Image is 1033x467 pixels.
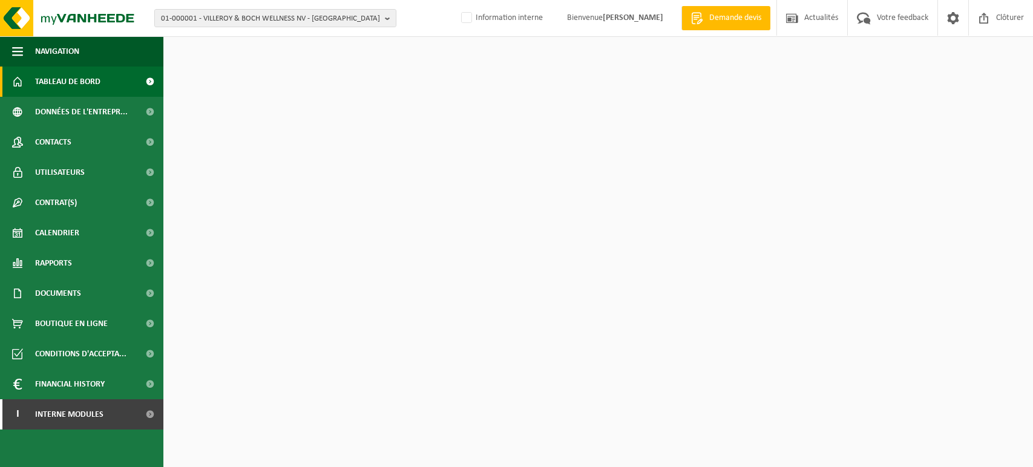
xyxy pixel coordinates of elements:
span: Tableau de bord [35,67,100,97]
span: Calendrier [35,218,79,248]
span: Données de l'entrepr... [35,97,128,127]
button: 01-000001 - VILLEROY & BOCH WELLNESS NV - [GEOGRAPHIC_DATA] [154,9,396,27]
span: Rapports [35,248,72,278]
strong: [PERSON_NAME] [603,13,663,22]
span: Conditions d'accepta... [35,339,126,369]
span: Financial History [35,369,105,399]
span: Afficher [331,51,357,59]
span: Navigation [35,36,79,67]
span: Contrat(s) [35,188,77,218]
span: Boutique en ligne [35,309,108,339]
span: Utilisateurs [35,157,85,188]
span: I [12,399,23,429]
span: Contacts [35,127,71,157]
a: Afficher [321,43,378,67]
span: Interne modules [35,399,103,429]
a: Demande devis [681,6,770,30]
span: Demande devis [706,12,764,24]
span: Documents [35,278,81,309]
label: Information interne [459,9,543,27]
span: 01-000001 - VILLEROY & BOCH WELLNESS NV - [GEOGRAPHIC_DATA] [161,10,380,28]
h2: Tableau de bord caché [169,43,287,67]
